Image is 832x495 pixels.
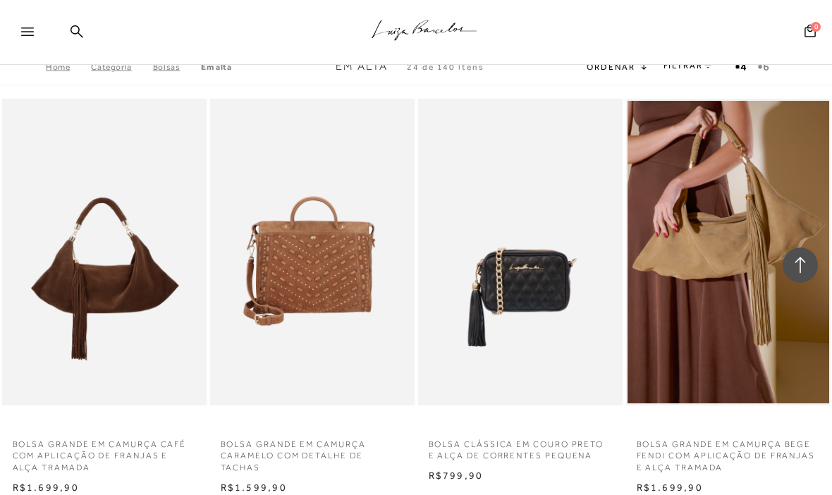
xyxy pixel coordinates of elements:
a: BOLSA GRANDE EM CAMURÇA BEGE FENDI COM APLICAÇÃO DE FRANJAS E ALÇA TRAMADA [626,430,831,474]
a: FILTRAR [663,61,713,71]
a: BOLSA GRANDE EM CAMURÇA BEGE FENDI COM APLICAÇÃO DE FRANJAS E ALÇA TRAMADA BOLSA GRANDE EM CAMURÇ... [628,101,829,403]
a: Em Alta [201,62,231,72]
a: BOLSA CLÁSSICA EM COURO PRETO E ALÇA DE CORRENTES PEQUENA BOLSA CLÁSSICA EM COURO PRETO E ALÇA DE... [420,101,621,403]
a: BOLSA CLÁSSICA EM COURO PRETO E ALÇA DE CORRENTES PEQUENA [418,430,623,463]
button: gridText6Desc [754,58,773,76]
img: BOLSA GRANDE EM CAMURÇA CAFÉ COM APLICAÇÃO DE FRANJAS E ALÇA TRAMADA [4,101,205,403]
a: Home [46,62,91,72]
span: R$1.599,90 [221,482,287,493]
a: BOLSA GRANDE EM CAMURÇA CARAMELO COM DETALHE DE TACHAS [210,430,415,474]
button: Mostrar 4 produtos por linha [731,58,751,76]
img: BOLSA GRANDE EM CAMURÇA CARAMELO COM DETALHE DE TACHAS [212,101,413,403]
a: BOLSA GRANDE EM CAMURÇA CAFÉ COM APLICAÇÃO DE FRANJAS E ALÇA TRAMADA BOLSA GRANDE EM CAMURÇA CAFÉ... [4,101,205,403]
span: R$799,90 [429,470,484,481]
span: Ordenar [587,62,635,72]
a: Categoria [91,62,152,72]
button: 0 [800,23,820,42]
a: BOLSA GRANDE EM CAMURÇA CARAMELO COM DETALHE DE TACHAS BOLSA GRANDE EM CAMURÇA CARAMELO COM DETAL... [212,101,413,403]
a: Bolsas [153,62,202,72]
span: 0 [811,22,821,32]
span: R$1.699,90 [637,482,703,493]
span: 24 de 140 itens [407,62,484,72]
a: BOLSA GRANDE EM CAMURÇA CAFÉ COM APLICAÇÃO DE FRANJAS E ALÇA TRAMADA [2,430,207,474]
span: R$1.699,90 [13,482,79,493]
span: Em Alta [336,60,388,73]
img: BOLSA GRANDE EM CAMURÇA BEGE FENDI COM APLICAÇÃO DE FRANJAS E ALÇA TRAMADA [628,101,829,403]
img: BOLSA CLÁSSICA EM COURO PRETO E ALÇA DE CORRENTES PEQUENA [420,101,621,403]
